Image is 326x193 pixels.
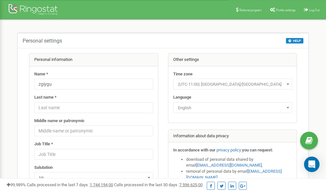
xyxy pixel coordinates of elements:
span: Profile settings [276,8,296,12]
span: Mr. [34,172,153,183]
label: Time zone [173,71,193,77]
span: Calls processed in the last 7 days : [27,182,113,187]
label: Salutation [34,165,53,171]
span: 99,989% [6,182,26,187]
label: Middle name or patronymic [34,118,85,124]
li: download of personal data shared by email , [186,157,292,169]
span: (UTC-11:00) Pacific/Midway [173,79,292,90]
label: Last name * [34,94,57,101]
label: Language [173,94,191,101]
span: Calls processed in the last 30 days : [114,182,203,187]
input: Middle name or patronymic [34,125,153,136]
span: English [173,102,292,113]
span: Log Out [309,8,320,12]
button: HELP [286,38,303,43]
input: Job Title [34,149,153,160]
u: 1 744 194,00 [90,182,113,187]
label: Name * [34,71,48,77]
input: Last name [34,102,153,113]
li: removal of personal data by email , [186,169,292,180]
span: Referral program [239,8,262,12]
div: Other settings [168,53,297,66]
a: privacy policy [216,148,241,152]
strong: you can request: [242,148,273,152]
span: (UTC-11:00) Pacific/Midway [175,80,290,89]
div: Open Intercom Messenger [304,157,320,172]
span: Mr. [37,173,151,182]
span: English [175,103,290,112]
u: 7 596 625,00 [179,182,203,187]
h5: Personal settings [23,38,62,44]
label: Job Title * [34,141,53,147]
a: [EMAIL_ADDRESS][DOMAIN_NAME] [196,163,262,168]
div: Personal information [29,53,158,66]
div: Information about data privacy [168,130,297,143]
input: Name [34,79,153,90]
strong: In accordance with our [173,148,216,152]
